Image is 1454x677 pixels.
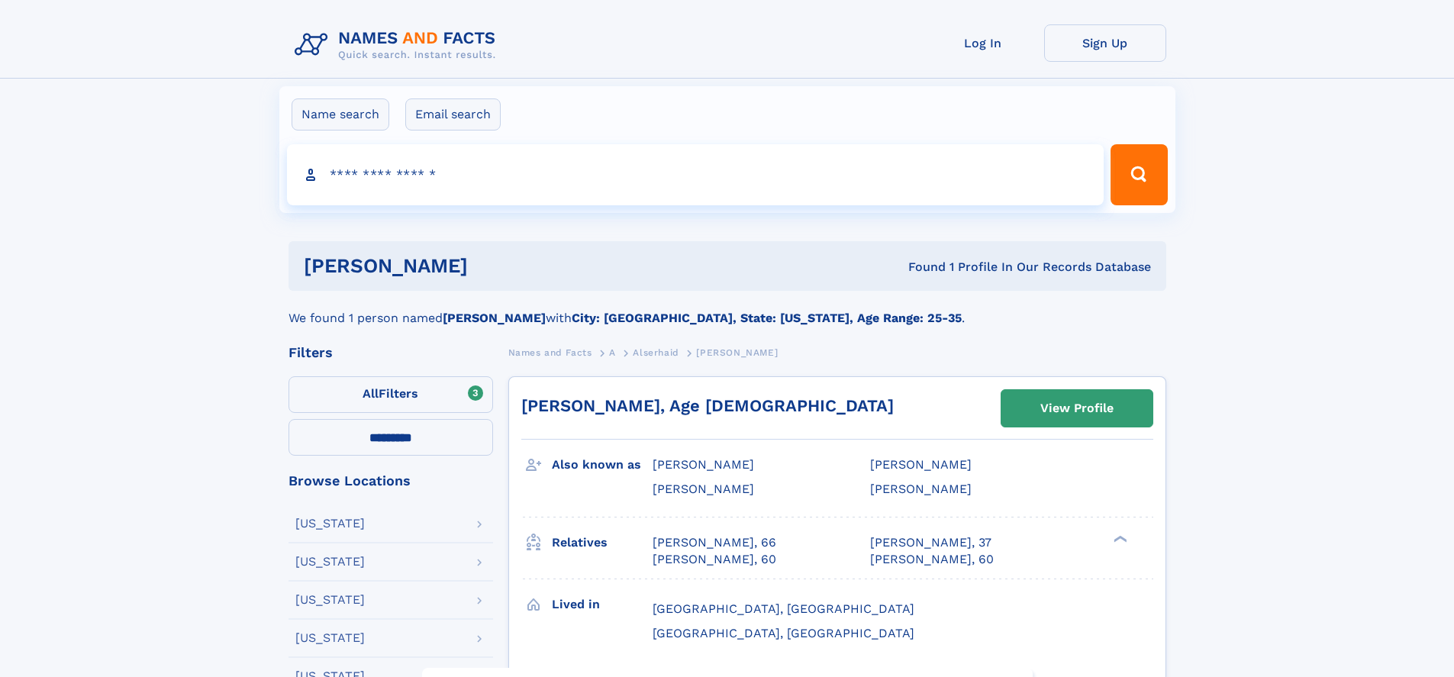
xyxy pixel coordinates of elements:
[572,311,962,325] b: City: [GEOGRAPHIC_DATA], State: [US_STATE], Age Range: 25-35
[870,457,972,472] span: [PERSON_NAME]
[1001,390,1153,427] a: View Profile
[609,343,616,362] a: A
[922,24,1044,62] a: Log In
[289,376,493,413] label: Filters
[870,534,991,551] a: [PERSON_NAME], 37
[304,256,688,276] h1: [PERSON_NAME]
[405,98,501,131] label: Email search
[653,601,914,616] span: [GEOGRAPHIC_DATA], [GEOGRAPHIC_DATA]
[653,551,776,568] a: [PERSON_NAME], 60
[633,343,679,362] a: Alserhaid
[552,530,653,556] h3: Relatives
[508,343,592,362] a: Names and Facts
[653,457,754,472] span: [PERSON_NAME]
[289,24,508,66] img: Logo Names and Facts
[552,592,653,617] h3: Lived in
[287,144,1104,205] input: search input
[1040,391,1114,426] div: View Profile
[653,534,776,551] a: [PERSON_NAME], 66
[688,259,1151,276] div: Found 1 Profile In Our Records Database
[633,347,679,358] span: Alserhaid
[289,474,493,488] div: Browse Locations
[552,452,653,478] h3: Also known as
[1111,144,1167,205] button: Search Button
[363,386,379,401] span: All
[653,482,754,496] span: [PERSON_NAME]
[295,632,365,644] div: [US_STATE]
[870,551,994,568] a: [PERSON_NAME], 60
[521,396,894,415] a: [PERSON_NAME], Age [DEMOGRAPHIC_DATA]
[289,291,1166,327] div: We found 1 person named with .
[295,517,365,530] div: [US_STATE]
[696,347,778,358] span: [PERSON_NAME]
[295,556,365,568] div: [US_STATE]
[1044,24,1166,62] a: Sign Up
[609,347,616,358] span: A
[1110,534,1128,543] div: ❯
[295,594,365,606] div: [US_STATE]
[292,98,389,131] label: Name search
[289,346,493,359] div: Filters
[653,626,914,640] span: [GEOGRAPHIC_DATA], [GEOGRAPHIC_DATA]
[443,311,546,325] b: [PERSON_NAME]
[870,482,972,496] span: [PERSON_NAME]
